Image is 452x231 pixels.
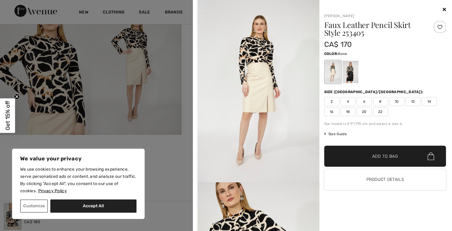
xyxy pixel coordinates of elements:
div: Our model is 5'9"/175 cm and wears a size 6. [324,121,446,126]
p: We use cookies to enhance your browsing experience, serve personalized ads or content, and analyz... [20,166,137,195]
a: [PERSON_NAME] [324,14,354,18]
span: 10 [389,97,404,106]
button: Product Details [324,169,446,190]
span: Bone [338,52,347,56]
span: 22 [373,107,388,116]
a: Privacy Policy [38,188,67,194]
span: 14 [422,97,437,106]
div: We value your privacy [12,149,145,219]
span: 18 [341,107,356,116]
span: Chat [13,4,26,10]
span: Get 15% off [4,101,11,130]
span: Color: [324,52,338,56]
span: 8 [373,97,388,106]
h1: Faux Leather Pencil Skirt Style 253405 [324,21,426,37]
button: Close teaser [14,93,20,99]
span: Add to Bag [372,153,398,160]
button: Accept All [50,199,137,213]
img: Bag.svg [428,152,434,160]
span: CA$ 170 [324,40,352,49]
span: 2 [324,97,339,106]
div: Black [342,61,358,83]
span: 6 [357,97,372,106]
button: Add to Bag [324,146,446,167]
div: Bone [325,61,341,83]
span: 20 [357,107,372,116]
span: Size Guide [324,131,347,137]
span: 12 [406,97,421,106]
button: Customize [20,199,48,213]
span: 16 [324,107,339,116]
span: 4 [341,97,356,106]
p: We value your privacy [20,155,137,162]
div: Size ([GEOGRAPHIC_DATA]/[GEOGRAPHIC_DATA]): [324,89,425,95]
